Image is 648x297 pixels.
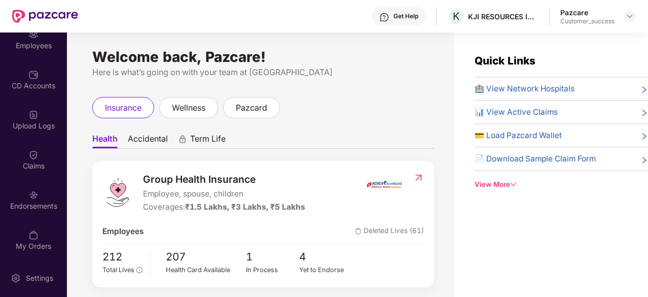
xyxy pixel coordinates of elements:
[510,181,517,188] span: down
[102,225,143,238] span: Employees
[236,102,267,114] span: pazcard
[166,249,246,266] span: 207
[299,249,353,266] span: 4
[11,273,21,283] img: svg+xml;base64,PHN2ZyBpZD0iU2V0dGluZy0yMHgyMCIgeG1sbnM9Imh0dHA6Ly93d3cudzMub3JnLzIwMDAvc3ZnIiB3aW...
[475,54,535,67] span: Quick Links
[23,273,56,283] div: Settings
[560,8,615,17] div: Pazcare
[105,102,141,114] span: insurance
[28,29,39,40] img: svg+xml;base64,PHN2ZyBpZD0iRW1wbG95ZWVzIiB4bWxucz0iaHR0cDovL3d3dy53My5vcmcvMjAwMC9zdmciIHdpZHRoPS...
[475,83,574,95] span: 🏥 View Network Hospitals
[453,10,459,22] span: K
[12,10,78,23] img: New Pazcare Logo
[299,265,353,275] div: Yet to Endorse
[172,102,205,114] span: wellness
[28,150,39,160] img: svg+xml;base64,PHN2ZyBpZD0iQ2xhaW0iIHhtbG5zPSJodHRwOi8vd3d3LnczLm9yZy8yMDAwL3N2ZyIgd2lkdGg9IjIwIi...
[475,179,648,190] div: View More
[102,177,133,208] img: logo
[28,190,39,200] img: svg+xml;base64,PHN2ZyBpZD0iRW5kb3JzZW1lbnRzIiB4bWxucz0iaHR0cDovL3d3dy53My5vcmcvMjAwMC9zdmciIHdpZH...
[246,249,300,266] span: 1
[393,12,418,20] div: Get Help
[413,173,424,183] img: RedirectIcon
[190,134,226,148] span: Term Life
[560,17,615,25] div: Customer_success
[475,106,558,118] span: 📊 View Active Claims
[92,134,118,148] span: Health
[475,129,562,142] span: 💳 Load Pazcard Wallet
[626,12,634,20] img: svg+xml;base64,PHN2ZyBpZD0iRHJvcGRvd24tMzJ4MzIiIHhtbG5zPSJodHRwOi8vd3d3LnczLm9yZy8yMDAwL3N2ZyIgd2...
[102,266,134,274] span: Total Lives
[468,12,539,21] div: KJI RESOURCES INDIA PRIVATE LIMITED
[28,230,39,240] img: svg+xml;base64,PHN2ZyBpZD0iTXlfT3JkZXJzIiBkYXRhLW5hbWU9Ik15IE9yZGVycyIgeG1sbnM9Imh0dHA6Ly93d3cudz...
[640,155,648,165] span: right
[185,202,305,212] span: ₹1.5 Lakhs, ₹3 Lakhs, ₹5 Lakhs
[143,201,305,213] div: Coverages:
[379,12,389,22] img: svg+xml;base64,PHN2ZyBpZD0iSGVscC0zMngzMiIgeG1sbnM9Imh0dHA6Ly93d3cudzMub3JnLzIwMDAvc3ZnIiB3aWR0aD...
[246,265,300,275] div: In Process
[28,70,39,80] img: svg+xml;base64,PHN2ZyBpZD0iQ0RfQWNjb3VudHMiIGRhdGEtbmFtZT0iQ0QgQWNjb3VudHMiIHhtbG5zPSJodHRwOi8vd3...
[143,188,305,200] span: Employee, spouse, children
[92,53,434,61] div: Welcome back, Pazcare!
[640,85,648,95] span: right
[355,225,424,238] span: Deleted Lives (61)
[143,172,305,187] span: Group Health Insurance
[640,131,648,142] span: right
[355,228,362,235] img: deleteIcon
[102,249,142,266] span: 212
[28,110,39,120] img: svg+xml;base64,PHN2ZyBpZD0iVXBsb2FkX0xvZ3MiIGRhdGEtbmFtZT0iVXBsb2FkIExvZ3MiIHhtbG5zPSJodHRwOi8vd3...
[136,267,142,273] span: info-circle
[128,134,168,148] span: Accidental
[92,66,434,79] div: Here is what’s going on with your team at [GEOGRAPHIC_DATA]
[178,135,187,144] div: animation
[166,265,246,275] div: Health Card Available
[475,153,596,165] span: 📄 Download Sample Claim Form
[365,172,403,197] img: insurerIcon
[640,108,648,118] span: right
